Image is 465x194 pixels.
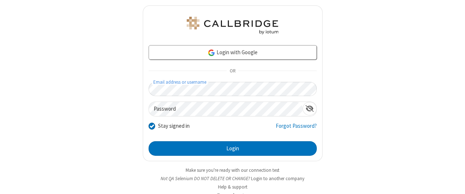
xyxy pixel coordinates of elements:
[218,184,247,190] a: Help & support
[185,17,280,34] img: QA Selenium DO NOT DELETE OR CHANGE
[186,167,279,173] a: Make sure you're ready with our connection test
[149,102,303,116] input: Password
[149,45,317,60] a: Login with Google
[149,141,317,156] button: Login
[207,49,215,57] img: google-icon.png
[276,122,317,136] a: Forgot Password?
[149,82,317,96] input: Email address or username
[143,175,323,182] li: Not QA Selenium DO NOT DELETE OR CHANGE?
[251,175,304,182] button: Login to another company
[303,102,317,115] div: Show password
[158,122,190,130] label: Stay signed in
[227,66,238,76] span: OR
